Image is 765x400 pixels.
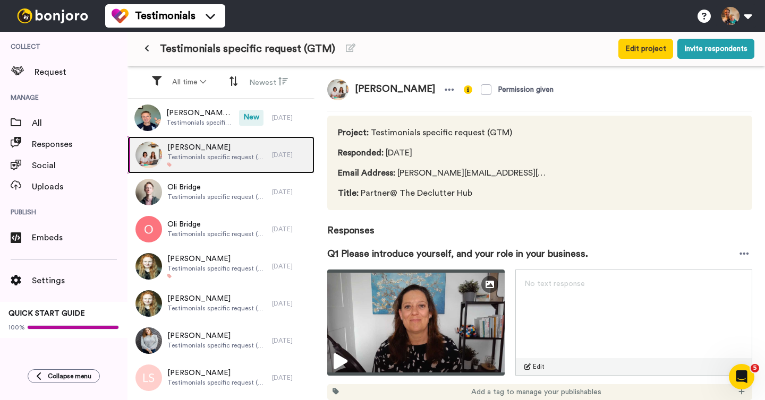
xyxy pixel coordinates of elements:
[272,188,309,196] div: [DATE]
[135,216,162,242] img: c4e81320-da74-4cb9-a34f-71933b6ea869.png
[167,341,267,350] span: Testimonials specific request (GTM)
[28,369,100,383] button: Collapse menu
[272,151,309,159] div: [DATE]
[8,323,25,332] span: 100%
[167,182,267,193] span: Oli Bridge
[167,378,267,387] span: Testimonials specific request (GTM)
[127,99,314,136] a: [PERSON_NAME] BridgeTestimonials specific request (GTM)New[DATE]
[327,269,505,376] img: cfc88d53-0638-4be6-b184-fecadad0fa70-thumbnail_full-1713957175.jpg
[338,128,369,137] span: Project :
[112,7,129,24] img: tm-color.svg
[338,149,384,157] span: Responded :
[272,262,309,271] div: [DATE]
[272,373,309,382] div: [DATE]
[167,153,267,161] span: Testimonials specific request (GTM)
[127,285,314,322] a: [PERSON_NAME]Testimonials specific request (GTM)[DATE]
[338,167,551,179] span: [PERSON_NAME][EMAIL_ADDRESS][DOMAIN_NAME]
[166,118,234,127] span: Testimonials specific request (GTM)
[272,299,309,308] div: [DATE]
[338,146,551,159] span: [DATE]
[134,105,161,131] img: 39bd4ffb-e314-4051-a241-eddc35e0cee1.jpeg
[32,117,127,129] span: All
[338,126,551,139] span: Testimonials specific request (GTM)
[272,225,309,233] div: [DATE]
[498,84,554,95] div: Permission given
[167,304,267,312] span: Testimonials specific request (GTM)
[32,138,127,151] span: Responses
[348,79,441,100] span: [PERSON_NAME]
[166,73,212,92] button: All time
[327,79,348,100] img: 1f3fc044-aa7b-407c-9f7a-0f96cc11a0d8.jpeg
[135,8,195,23] span: Testimonials
[239,110,263,126] span: New
[166,108,234,118] span: [PERSON_NAME] Bridge
[127,136,314,173] a: [PERSON_NAME]Testimonials specific request (GTM)[DATE]
[167,193,267,201] span: Testimonials specific request (GTM)
[167,254,267,264] span: [PERSON_NAME]
[618,39,673,59] button: Edit project
[167,264,267,273] span: Testimonials specific request (GTM)
[167,293,267,304] span: [PERSON_NAME]
[533,362,545,371] span: Edit
[135,364,162,391] img: ls.png
[32,231,127,244] span: Embeds
[13,8,92,23] img: bj-logo-header-white.svg
[127,248,314,285] a: [PERSON_NAME]Testimonials specific request (GTM)[DATE]
[167,368,267,378] span: [PERSON_NAME]
[167,230,267,238] span: Testimonials specific request (GTM)
[135,253,162,280] img: 2ba96624-5c87-4247-81a4-2afb55389da9.jpeg
[167,219,267,230] span: Oli Bridge
[338,187,551,199] span: Partner@ The Declutter Hub
[127,173,314,211] a: Oli BridgeTestimonials specific request (GTM)[DATE]
[729,364,754,389] iframe: Intercom live chat
[243,72,294,92] button: Newest
[524,280,585,288] span: No text response
[338,189,359,197] span: Title :
[135,142,162,168] img: 1f3fc044-aa7b-407c-9f7a-0f96cc11a0d8.jpeg
[272,114,309,122] div: [DATE]
[272,336,309,345] div: [DATE]
[327,210,752,238] span: Responses
[127,211,314,248] a: Oli BridgeTestimonials specific request (GTM)[DATE]
[32,159,127,172] span: Social
[338,169,395,177] span: Email Address :
[32,180,127,193] span: Uploads
[48,372,91,380] span: Collapse menu
[327,246,588,261] span: Q1 Please introduce yourself, and your role in your business.
[160,41,335,56] span: Testimonials specific request (GTM)
[471,387,601,397] span: Add a tag to manage your publishables
[32,274,127,287] span: Settings
[464,85,472,94] img: info-yellow.svg
[127,359,314,396] a: [PERSON_NAME]Testimonials specific request (GTM)[DATE]
[8,310,85,317] span: QUICK START GUIDE
[167,331,267,341] span: [PERSON_NAME]
[167,142,267,153] span: [PERSON_NAME]
[35,66,127,79] span: Request
[135,179,162,205] img: 6929cccd-0a79-4750-9d38-d2ee07a00c7b.jpeg
[677,39,754,59] button: Invite respondents
[127,322,314,359] a: [PERSON_NAME]Testimonials specific request (GTM)[DATE]
[135,327,162,354] img: 58f05fab-3f39-42ef-a480-f5ea0bc7cdc5.jpeg
[135,290,162,317] img: 2ba96624-5c87-4247-81a4-2afb55389da9.jpeg
[751,364,759,372] span: 5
